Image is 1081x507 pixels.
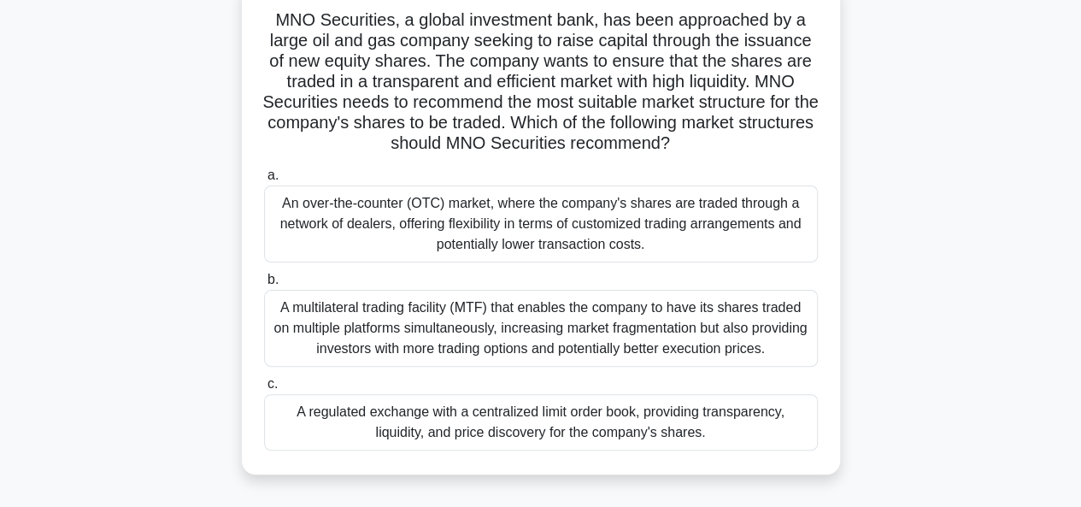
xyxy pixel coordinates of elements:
[262,9,820,155] h5: MNO Securities, a global investment bank, has been approached by a large oil and gas company seek...
[264,290,818,367] div: A multilateral trading facility (MTF) that enables the company to have its shares traded on multi...
[264,394,818,451] div: A regulated exchange with a centralized limit order book, providing transparency, liquidity, and ...
[267,272,279,286] span: b.
[267,168,279,182] span: a.
[267,376,278,391] span: c.
[264,186,818,262] div: An over-the-counter (OTC) market, where the company's shares are traded through a network of deal...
